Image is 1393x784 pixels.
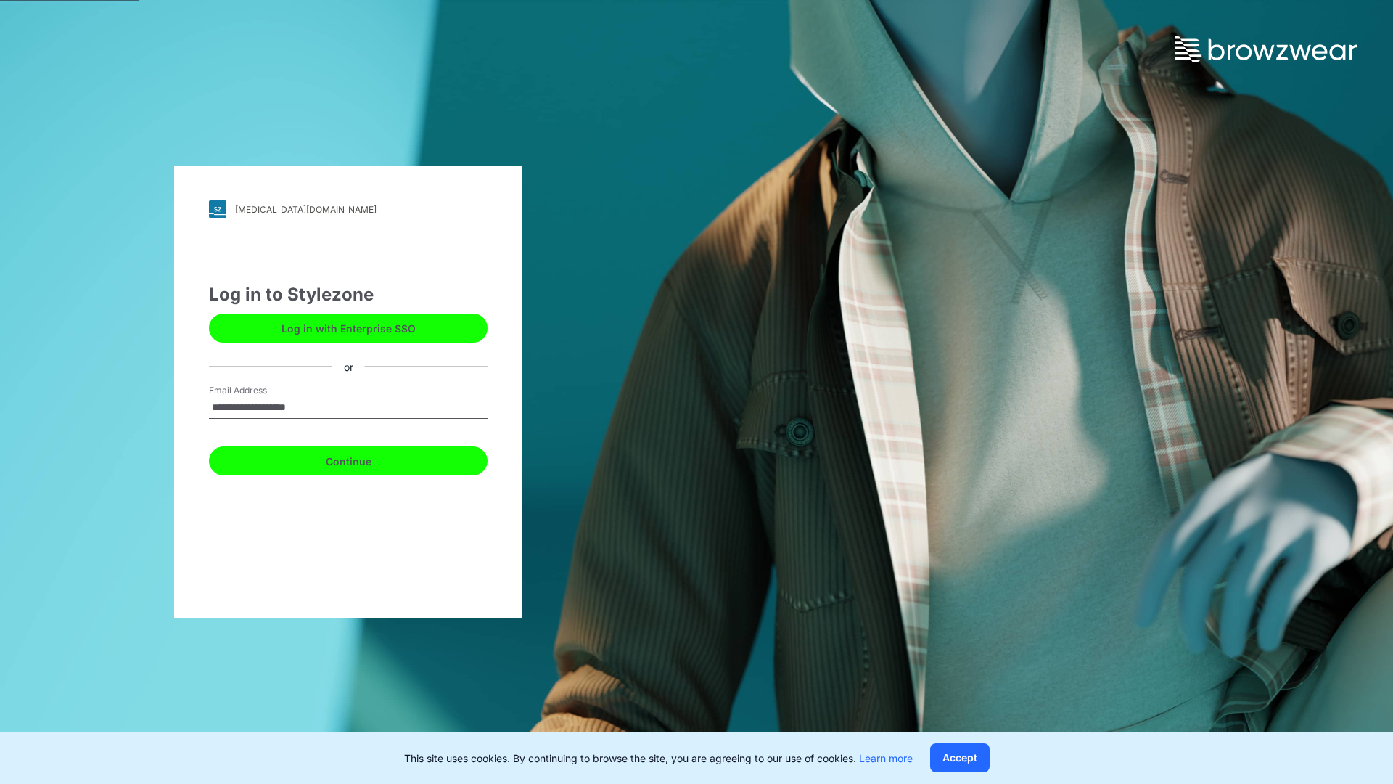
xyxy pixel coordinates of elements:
p: This site uses cookies. By continuing to browse the site, you are agreeing to our use of cookies. [404,751,913,766]
div: Log in to Stylezone [209,282,488,308]
label: Email Address [209,384,311,397]
div: or [332,359,365,374]
button: Accept [930,743,990,772]
img: browzwear-logo.73288ffb.svg [1175,36,1357,62]
button: Continue [209,446,488,475]
div: [MEDICAL_DATA][DOMAIN_NAME] [235,204,377,215]
a: Learn more [859,752,913,764]
a: [MEDICAL_DATA][DOMAIN_NAME] [209,200,488,218]
button: Log in with Enterprise SSO [209,314,488,343]
img: svg+xml;base64,PHN2ZyB3aWR0aD0iMjgiIGhlaWdodD0iMjgiIHZpZXdCb3g9IjAgMCAyOCAyOCIgZmlsbD0ibm9uZSIgeG... [209,200,226,218]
